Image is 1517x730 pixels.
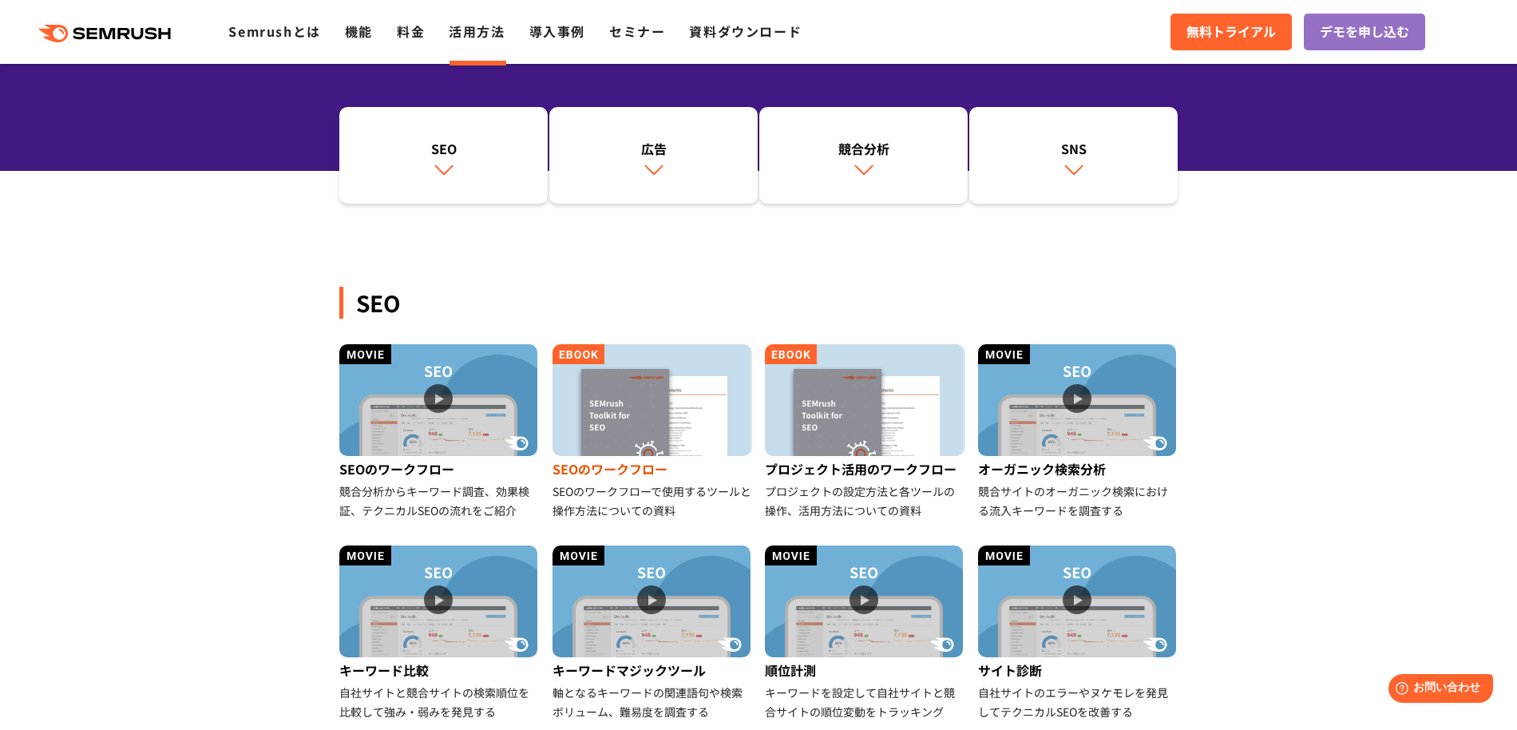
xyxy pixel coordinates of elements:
div: SEO [339,287,1178,319]
a: サイト診断 自社サイトのエラーやヌケモレを発見してテクニカルSEOを改善する [978,546,1178,721]
div: サイト診断 [978,657,1178,683]
a: 活用方法 [449,22,505,41]
a: Semrushとは [228,22,320,41]
a: プロジェクト活用のワークフロー プロジェクトの設定方法と各ツールの操作、活用方法についての資料 [765,344,965,520]
div: 順位計測 [765,657,965,683]
a: 無料トライアル [1170,14,1292,50]
a: セミナー [609,22,665,41]
div: キーワードマジックツール [553,657,753,683]
div: SNS [977,139,1170,158]
a: 資料ダウンロード [689,22,802,41]
div: 競合分析 [767,139,960,158]
a: 競合分析 [759,107,968,204]
a: 機能 [345,22,373,41]
div: キーワードを設定して自社サイトと競合サイトの順位変動をトラッキング [765,683,965,721]
a: オーガニック検索分析 競合サイトのオーガニック検索における流入キーワードを調査する [978,344,1178,520]
div: SEOのワークフロー [553,456,753,482]
div: 自社サイトのエラーやヌケモレを発見してテクニカルSEOを改善する [978,683,1178,721]
div: キーワード比較 [339,657,540,683]
a: SEOのワークフロー SEOのワークフローで使用するツールと操作方法についての資料 [553,344,753,520]
a: キーワード比較 自社サイトと競合サイトの検索順位を比較して強み・弱みを発見する [339,546,540,721]
div: オーガニック検索分析 [978,456,1178,482]
div: 競合サイトのオーガニック検索における流入キーワードを調査する [978,482,1178,520]
span: 無料トライアル [1186,22,1276,42]
a: SEO [339,107,548,204]
span: デモを申し込む [1320,22,1409,42]
iframe: Help widget launcher [1375,668,1499,712]
div: SEOのワークフローで使用するツールと操作方法についての資料 [553,482,753,520]
a: SEOのワークフロー 競合分析からキーワード調査、効果検証、テクニカルSEOの流れをご紹介 [339,344,540,520]
a: 導入事例 [529,22,585,41]
a: 順位計測 キーワードを設定して自社サイトと競合サイトの順位変動をトラッキング [765,546,965,721]
div: プロジェクトの設定方法と各ツールの操作、活用方法についての資料 [765,482,965,520]
div: SEO [347,139,540,158]
a: 広告 [549,107,758,204]
a: キーワードマジックツール 軸となるキーワードの関連語句や検索ボリューム、難易度を調査する [553,546,753,721]
div: 自社サイトと競合サイトの検索順位を比較して強み・弱みを発見する [339,683,540,721]
a: 料金 [397,22,425,41]
div: プロジェクト活用のワークフロー [765,456,965,482]
a: デモを申し込む [1304,14,1425,50]
div: 軸となるキーワードの関連語句や検索ボリューム、難易度を調査する [553,683,753,721]
div: 広告 [557,139,750,158]
a: SNS [969,107,1178,204]
div: 競合分析からキーワード調査、効果検証、テクニカルSEOの流れをご紹介 [339,482,540,520]
div: SEOのワークフロー [339,456,540,482]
